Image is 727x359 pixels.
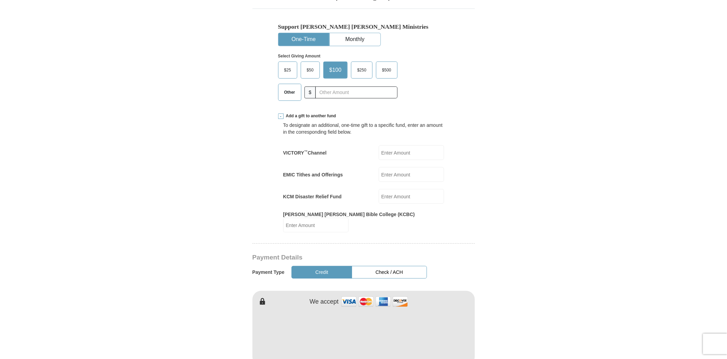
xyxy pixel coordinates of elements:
[283,122,444,135] div: To designate an additional, one-time gift to a specific fund, enter an amount in the correspondin...
[326,65,345,75] span: $100
[310,298,339,306] h4: We accept
[352,266,427,279] button: Check / ACH
[379,167,444,182] input: Enter Amount
[283,218,349,232] input: Enter Amount
[252,269,285,275] h5: Payment Type
[291,266,352,279] button: Credit
[252,254,427,262] h3: Payment Details
[303,65,317,75] span: $50
[354,65,370,75] span: $250
[278,23,449,30] h5: Support [PERSON_NAME] [PERSON_NAME] Ministries
[379,189,444,204] input: Enter Amount
[278,54,321,58] strong: Select Giving Amount
[304,149,308,154] sup: ™
[281,65,295,75] span: $25
[340,294,409,309] img: credit cards accepted
[379,145,444,160] input: Enter Amount
[379,65,395,75] span: $500
[283,211,415,218] label: [PERSON_NAME] [PERSON_NAME] Bible College (KCBC)
[315,87,397,98] input: Other Amount
[304,87,316,98] span: $
[283,171,343,178] label: EMIC Tithes and Offerings
[281,87,299,97] span: Other
[330,33,380,46] button: Monthly
[284,113,336,119] span: Add a gift to another fund
[283,149,327,156] label: VICTORY Channel
[283,193,342,200] label: KCM Disaster Relief Fund
[278,33,329,46] button: One-Time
